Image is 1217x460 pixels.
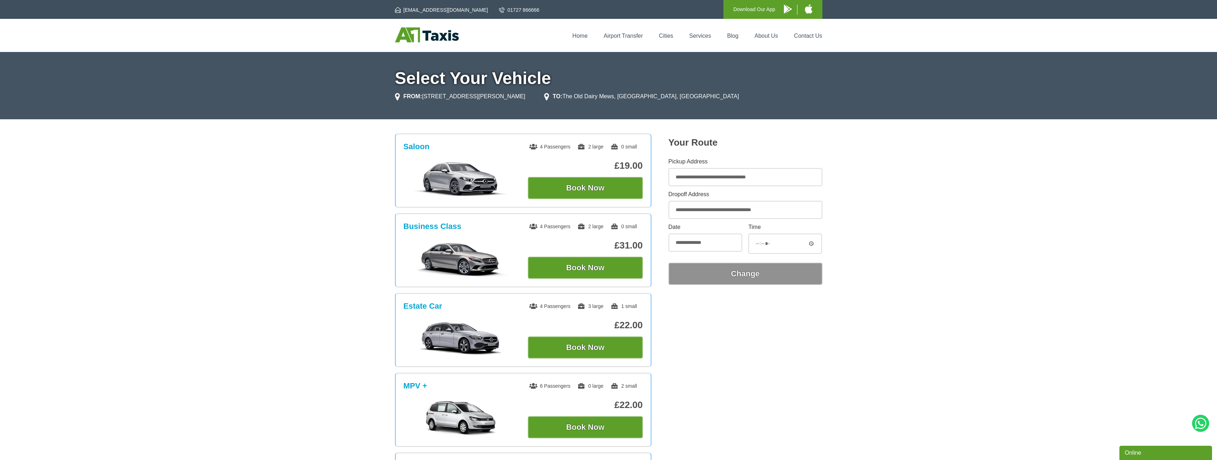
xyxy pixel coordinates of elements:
a: Home [572,33,588,39]
h3: Saloon [404,142,430,151]
a: Contact Us [794,33,822,39]
a: Services [689,33,711,39]
span: 0 small [610,224,637,229]
a: Blog [727,33,738,39]
span: 0 small [610,144,637,150]
img: A1 Taxis iPhone App [805,4,812,14]
span: 1 small [610,303,637,309]
button: Change [669,263,822,285]
h3: Estate Car [404,302,442,311]
a: Cities [659,33,673,39]
span: 2 large [577,224,603,229]
img: A1 Taxis Android App [784,5,792,14]
li: The Old Dairy Mews, [GEOGRAPHIC_DATA], [GEOGRAPHIC_DATA] [544,92,739,101]
h1: Select Your Vehicle [395,70,822,87]
label: Dropoff Address [669,192,822,197]
img: A1 Taxis St Albans LTD [395,27,459,42]
a: [EMAIL_ADDRESS][DOMAIN_NAME] [395,6,488,14]
label: Pickup Address [669,159,822,164]
span: 0 large [577,383,603,389]
span: 6 Passengers [529,383,571,389]
img: Business Class [407,241,514,277]
a: About Us [755,33,778,39]
a: 01727 866666 [499,6,540,14]
span: 2 large [577,144,603,150]
span: 4 Passengers [529,224,571,229]
a: Airport Transfer [604,33,643,39]
strong: TO: [553,93,562,99]
iframe: chat widget [1119,444,1213,460]
button: Book Now [528,177,643,199]
p: £22.00 [528,399,643,411]
strong: FROM: [404,93,422,99]
button: Book Now [528,336,643,359]
h3: Business Class [404,222,462,231]
p: £31.00 [528,240,643,251]
button: Book Now [528,257,643,279]
span: 4 Passengers [529,303,571,309]
span: 4 Passengers [529,144,571,150]
h2: Your Route [669,137,822,148]
img: Estate Car [407,321,514,356]
img: Saloon [407,161,514,197]
span: 2 small [610,383,637,389]
label: Date [669,224,742,230]
label: Time [748,224,822,230]
p: £19.00 [528,160,643,171]
img: MPV + [407,401,514,436]
span: 3 large [577,303,603,309]
p: £22.00 [528,320,643,331]
li: [STREET_ADDRESS][PERSON_NAME] [395,92,525,101]
button: Book Now [528,416,643,438]
p: Download Our App [733,5,775,14]
h3: MPV + [404,381,427,391]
